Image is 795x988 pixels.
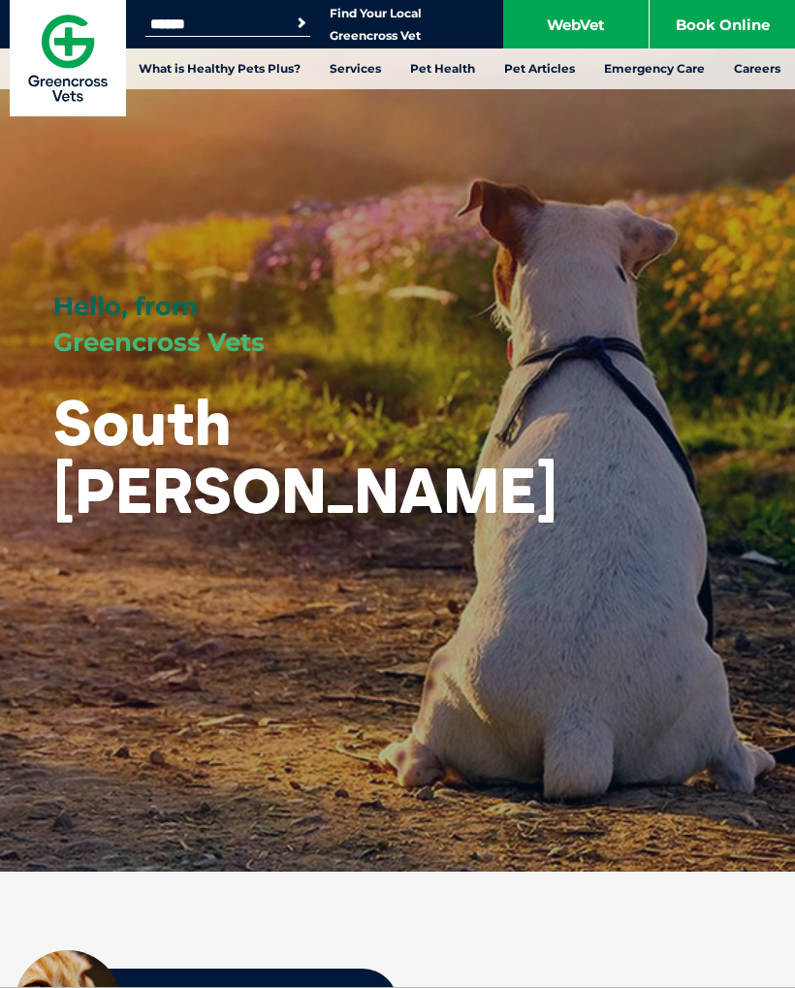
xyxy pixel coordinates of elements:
[396,48,490,89] a: Pet Health
[292,14,311,33] button: Search
[490,48,589,89] a: Pet Articles
[53,291,198,322] span: Hello, from
[53,389,557,526] h1: South [PERSON_NAME]
[330,6,422,44] a: Find Your Local Greencross Vet
[124,48,315,89] a: What is Healthy Pets Plus?
[589,48,719,89] a: Emergency Care
[315,48,396,89] a: Services
[719,48,795,89] a: Careers
[53,327,265,358] span: Greencross Vets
